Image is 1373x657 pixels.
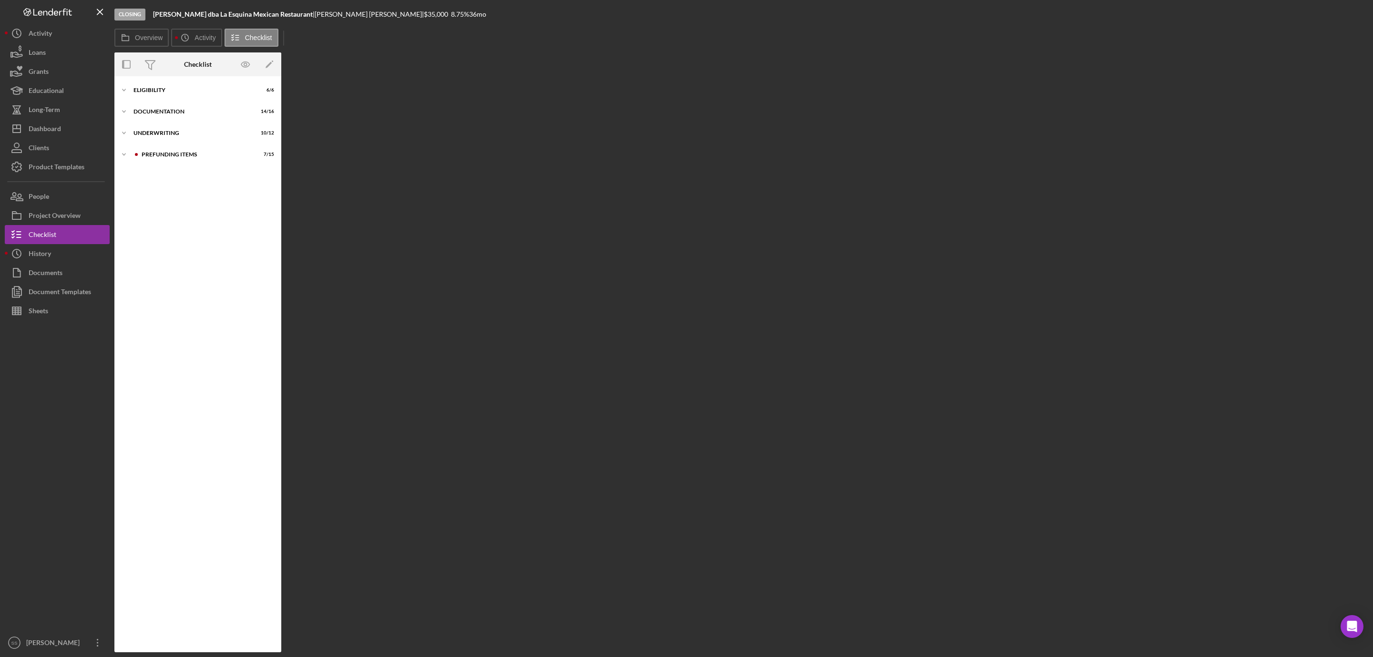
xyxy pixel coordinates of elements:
[5,206,110,225] button: Project Overview
[29,119,61,141] div: Dashboard
[469,10,486,18] div: 36 mo
[257,152,274,157] div: 7 / 15
[29,244,51,266] div: History
[5,633,110,652] button: SS[PERSON_NAME]
[5,138,110,157] button: Clients
[29,62,49,83] div: Grants
[29,282,91,304] div: Document Templates
[29,206,81,227] div: Project Overview
[5,43,110,62] button: Loans
[5,81,110,100] button: Educational
[5,157,110,176] button: Product Templates
[133,109,250,114] div: Documentation
[257,87,274,93] div: 6 / 6
[5,119,110,138] button: Dashboard
[29,225,56,246] div: Checklist
[5,24,110,43] button: Activity
[184,61,212,68] div: Checklist
[5,62,110,81] button: Grants
[114,9,145,21] div: Closing
[5,244,110,263] button: History
[142,152,250,157] div: Prefunding Items
[114,29,169,47] button: Overview
[24,633,86,655] div: [PERSON_NAME]
[29,138,49,160] div: Clients
[257,109,274,114] div: 14 / 16
[29,301,48,323] div: Sheets
[1341,615,1363,638] div: Open Intercom Messenger
[5,225,110,244] button: Checklist
[133,130,250,136] div: Underwriting
[133,87,250,93] div: Eligibility
[245,34,272,41] label: Checklist
[315,10,424,18] div: [PERSON_NAME] [PERSON_NAME] |
[29,43,46,64] div: Loans
[225,29,278,47] button: Checklist
[29,24,52,45] div: Activity
[171,29,222,47] button: Activity
[5,187,110,206] button: People
[11,640,18,646] text: SS
[5,100,110,119] button: Long-Term
[195,34,215,41] label: Activity
[5,282,110,301] button: Document Templates
[29,100,60,122] div: Long-Term
[135,34,163,41] label: Overview
[5,263,110,282] button: Documents
[29,81,64,103] div: Educational
[424,10,451,18] div: $35,000
[5,301,110,320] button: Sheets
[29,157,84,179] div: Product Templates
[257,130,274,136] div: 10 / 12
[29,263,62,285] div: Documents
[153,10,315,18] div: |
[451,10,469,18] div: 8.75 %
[153,10,313,18] b: [PERSON_NAME] dba La Esquina Mexican Restaurant
[29,187,49,208] div: People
